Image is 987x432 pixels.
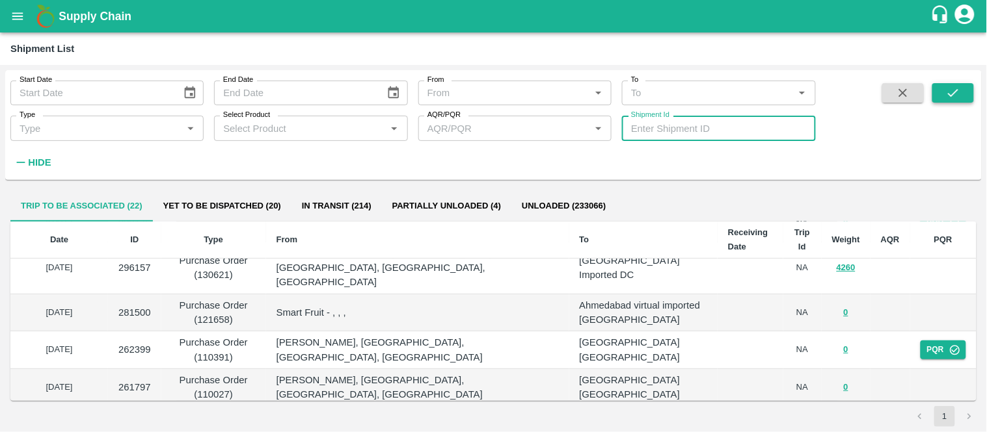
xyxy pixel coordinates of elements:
[580,298,708,327] p: Ahmedabad virtual imported [GEOGRAPHIC_DATA]
[33,3,59,29] img: logo
[422,120,569,136] input: AQR/PQR
[511,190,616,222] button: Unloaded (233066)
[934,406,955,427] button: page 1
[794,84,811,101] button: Open
[10,331,108,369] td: [DATE]
[223,75,253,85] label: End Date
[427,75,444,85] label: From
[14,120,161,136] input: Type
[881,235,900,244] b: AQR
[118,380,151,394] p: 261797
[953,3,977,30] div: account of current user
[10,151,55,173] button: Hide
[59,10,131,23] b: Supply Chain
[214,81,376,105] input: End Date
[728,227,768,251] b: Receiving Date
[580,253,708,283] p: [GEOGRAPHIC_DATA] Imported DC
[783,242,822,294] td: NA
[783,294,822,332] td: NA
[631,75,639,85] label: To
[118,260,151,275] p: 296157
[277,246,559,290] p: SSK Fresh Fruit Pvt. Ltd. - [GEOGRAPHIC_DATA], [GEOGRAPHIC_DATA], [GEOGRAPHIC_DATA], [GEOGRAPHIC_...
[921,340,966,359] button: PQR
[153,190,291,222] button: Yet to be dispatched (20)
[590,120,607,136] button: Open
[277,335,559,364] p: [PERSON_NAME], [GEOGRAPHIC_DATA], [GEOGRAPHIC_DATA], [GEOGRAPHIC_DATA]
[59,7,930,25] a: Supply Chain
[422,84,586,101] input: From
[118,342,151,357] p: 262399
[182,120,199,136] button: Open
[934,235,953,244] b: PQR
[844,342,848,357] button: 0
[10,294,108,332] td: [DATE]
[172,373,256,402] p: Purchase Order (110027)
[930,5,953,28] div: customer-support
[382,190,511,222] button: Partially Unloaded (4)
[832,235,860,244] b: Weight
[10,81,172,105] input: Start Date
[130,235,139,244] b: ID
[20,75,52,85] label: Start Date
[277,305,559,320] p: Smart Fruit - , , ,
[381,81,406,105] button: Choose date
[291,190,382,222] button: In transit (214)
[386,120,403,136] button: Open
[28,157,51,168] strong: Hide
[783,369,822,407] td: NA
[50,235,68,244] b: Date
[218,120,382,136] input: Select Product
[10,369,108,407] td: [DATE]
[172,298,256,327] p: Purchase Order (121658)
[223,110,270,120] label: Select Product
[783,331,822,369] td: NA
[204,235,223,244] b: Type
[794,227,810,251] b: Trip Id
[118,305,151,320] p: 281500
[277,235,298,244] b: From
[172,335,256,364] p: Purchase Order (110391)
[3,1,33,31] button: open drawer
[172,253,256,283] p: Purchase Order (130621)
[277,373,559,402] p: [PERSON_NAME], [GEOGRAPHIC_DATA], [GEOGRAPHIC_DATA], [GEOGRAPHIC_DATA]
[844,380,848,395] button: 0
[590,84,607,101] button: Open
[10,40,74,57] div: Shipment List
[10,242,108,294] td: [DATE]
[20,110,35,120] label: Type
[626,84,790,101] input: To
[631,110,669,120] label: Shipment Id
[427,110,461,120] label: AQR/PQR
[837,260,856,275] button: 4260
[622,116,815,140] input: Enter Shipment ID
[10,190,153,222] button: Trip to be associated (22)
[844,305,848,320] button: 0
[178,81,202,105] button: Choose date
[908,406,982,427] nav: pagination navigation
[580,373,708,402] p: [GEOGRAPHIC_DATA] [GEOGRAPHIC_DATA]
[580,235,589,244] b: To
[580,335,708,364] p: [GEOGRAPHIC_DATA] [GEOGRAPHIC_DATA]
